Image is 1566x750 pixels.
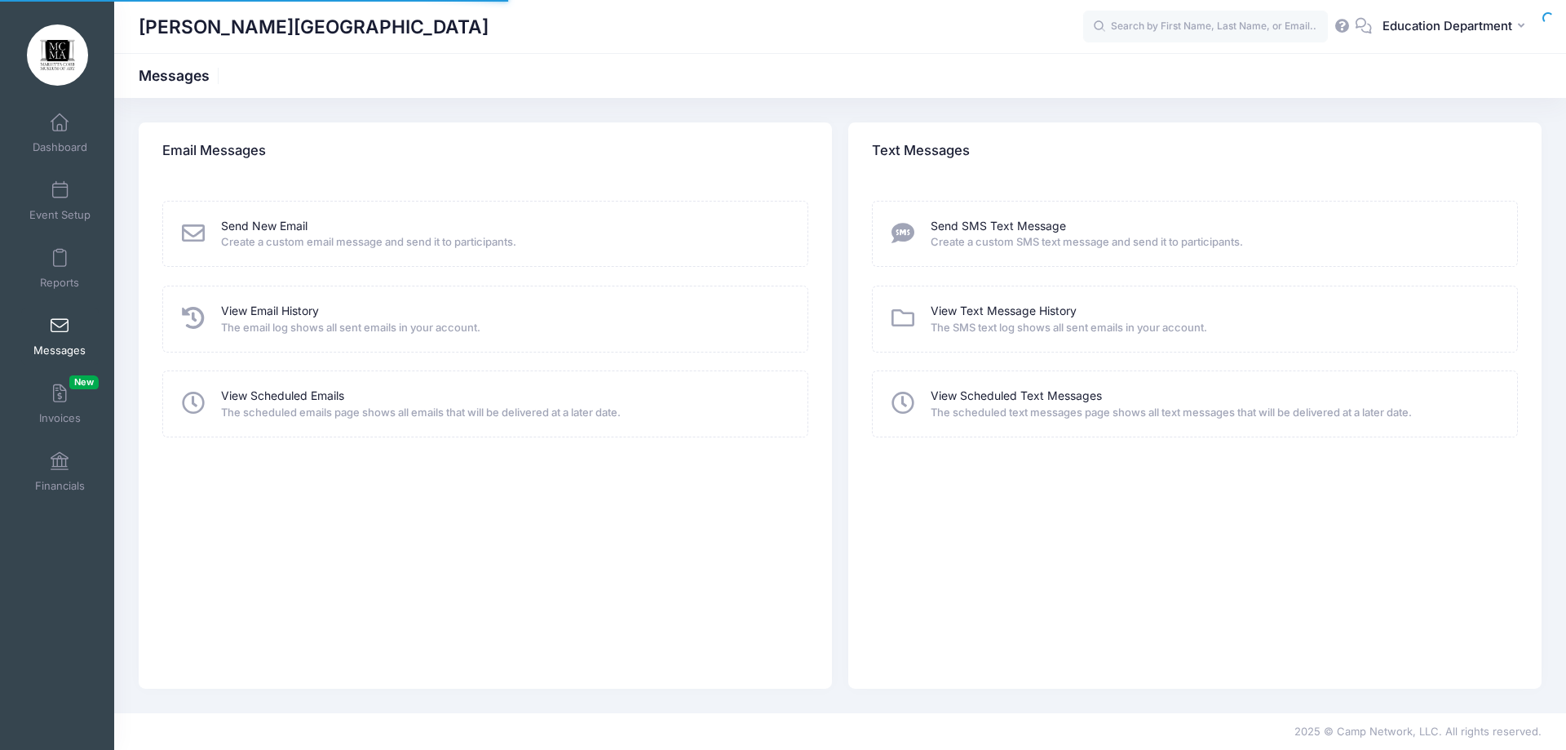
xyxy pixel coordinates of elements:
span: Dashboard [33,140,87,154]
input: Search by First Name, Last Name, or Email... [1083,11,1328,43]
a: Messages [21,308,99,365]
a: View Email History [221,303,319,320]
button: Education Department [1372,8,1542,46]
span: The scheduled emails page shows all emails that will be delivered at a later date. [221,405,786,421]
a: Reports [21,240,99,297]
a: Send New Email [221,218,307,235]
span: New [69,375,99,389]
span: Event Setup [29,208,91,222]
span: Reports [40,276,79,290]
img: Marietta Cobb Museum of Art [27,24,88,86]
span: The scheduled text messages page shows all text messages that will be delivered at a later date. [931,405,1496,421]
h1: [PERSON_NAME][GEOGRAPHIC_DATA] [139,8,489,46]
a: Send SMS Text Message [931,218,1066,235]
span: Financials [35,479,85,493]
a: View Scheduled Emails [221,388,344,405]
a: Event Setup [21,172,99,229]
a: View Text Message History [931,303,1077,320]
a: View Scheduled Text Messages [931,388,1102,405]
span: The SMS text log shows all sent emails in your account. [931,320,1496,336]
h4: Email Messages [162,128,266,175]
span: Messages [33,344,86,357]
span: Education Department [1382,17,1512,35]
h1: Messages [139,67,223,84]
span: The email log shows all sent emails in your account. [221,320,786,336]
h4: Text Messages [872,128,970,175]
span: Invoices [39,411,81,425]
span: Create a custom email message and send it to participants. [221,234,786,251]
span: Create a custom SMS text message and send it to participants. [931,234,1496,251]
a: Dashboard [21,104,99,162]
span: 2025 © Camp Network, LLC. All rights reserved. [1294,725,1542,738]
a: InvoicesNew [21,375,99,433]
a: Financials [21,443,99,500]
